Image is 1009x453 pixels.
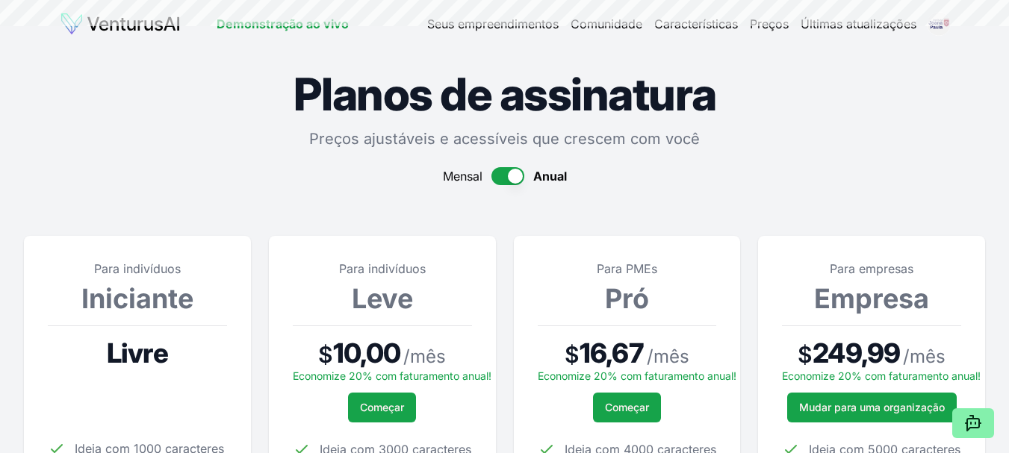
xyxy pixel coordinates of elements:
font: Anual [533,169,567,184]
font: Começar [360,401,404,413]
font: Economize 20% com faturamento anual! [782,369,981,382]
font: / [403,346,410,367]
font: Livre [107,337,168,369]
font: Economize 20% com faturamento anual! [293,369,491,382]
font: 10,00 [333,337,401,369]
font: Mudar para uma organização [799,401,945,413]
button: Começar [348,393,416,422]
font: mês [410,346,446,367]
font: Iniciante [81,282,193,315]
font: Preços ajustáveis ​​e acessíveis que crescem com você [309,130,700,148]
font: Empresa [814,282,929,315]
font: mês [910,346,946,367]
font: 249,99 [813,337,900,369]
font: Para PMEs [597,261,657,276]
font: mês [653,346,689,367]
a: Mudar para uma organização [787,393,957,422]
font: 16,67 [580,337,644,369]
font: Pró [605,282,649,315]
font: $ [565,341,580,368]
font: / [903,346,910,367]
font: Economize 20% com faturamento anual! [538,369,736,382]
font: Para indivíduos [339,261,426,276]
font: Começar [605,401,649,413]
font: Para indivíduos [94,261,181,276]
font: Planos de assinatura [294,67,716,121]
font: $ [318,341,333,368]
font: $ [798,341,813,368]
font: / [647,346,653,367]
font: Leve [352,282,413,315]
font: Mensal [443,169,482,184]
button: Começar [593,393,661,422]
font: Para empresas [830,261,913,276]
